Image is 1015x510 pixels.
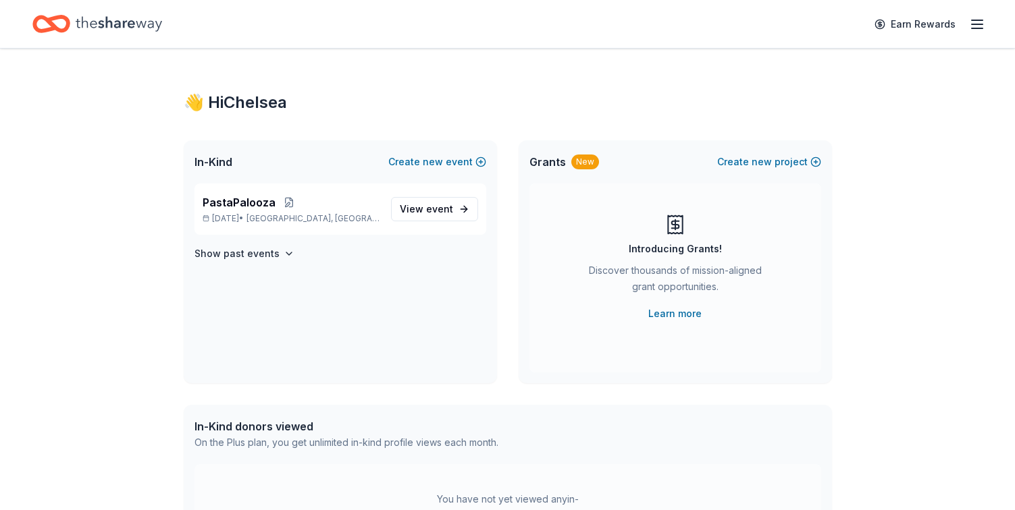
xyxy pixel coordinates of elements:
[717,154,821,170] button: Createnewproject
[184,92,832,113] div: 👋 Hi Chelsea
[629,241,722,257] div: Introducing Grants!
[194,418,498,434] div: In-Kind donors viewed
[203,213,380,224] p: [DATE] •
[203,194,276,210] span: PastaPalooza
[648,306,702,322] a: Learn more
[194,246,280,262] h4: Show past events
[194,154,232,170] span: In-Kind
[246,213,380,224] span: [GEOGRAPHIC_DATA], [GEOGRAPHIC_DATA]
[866,12,964,36] a: Earn Rewards
[194,246,294,262] button: Show past events
[194,434,498,451] div: On the Plus plan, you get unlimited in-kind profile views each month.
[583,262,767,300] div: Discover thousands of mission-aligned grant opportunities.
[426,203,453,215] span: event
[32,8,162,40] a: Home
[529,154,566,170] span: Grants
[400,201,453,217] span: View
[423,154,443,170] span: new
[388,154,486,170] button: Createnewevent
[571,154,599,169] div: New
[391,197,478,221] a: View event
[752,154,772,170] span: new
